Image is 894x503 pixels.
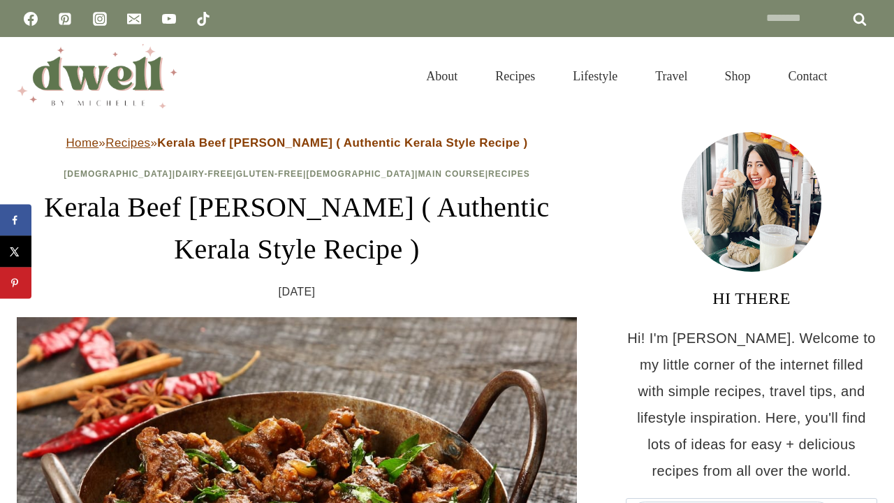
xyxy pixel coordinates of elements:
[407,52,847,101] nav: Primary Navigation
[279,282,316,302] time: [DATE]
[488,169,530,179] a: Recipes
[17,44,177,108] img: DWELL by michelle
[155,5,183,33] a: YouTube
[636,52,706,101] a: Travel
[554,52,636,101] a: Lifestyle
[105,136,150,150] a: Recipes
[51,5,79,33] a: Pinterest
[770,52,847,101] a: Contact
[64,169,530,179] span: | | | | |
[189,5,217,33] a: TikTok
[66,136,527,150] span: » »
[407,52,476,101] a: About
[64,169,173,179] a: [DEMOGRAPHIC_DATA]
[853,64,877,88] button: View Search Form
[175,169,233,179] a: Dairy-Free
[476,52,554,101] a: Recipes
[626,286,877,311] h3: HI THERE
[157,136,527,150] strong: Kerala Beef [PERSON_NAME] ( Authentic Kerala Style Recipe )
[626,325,877,484] p: Hi! I'm [PERSON_NAME]. Welcome to my little corner of the internet filled with simple recipes, tr...
[706,52,770,101] a: Shop
[120,5,148,33] a: Email
[17,5,45,33] a: Facebook
[86,5,114,33] a: Instagram
[418,169,485,179] a: Main Course
[17,187,577,270] h1: Kerala Beef [PERSON_NAME] ( Authentic Kerala Style Recipe )
[236,169,303,179] a: Gluten-Free
[66,136,98,150] a: Home
[306,169,415,179] a: [DEMOGRAPHIC_DATA]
